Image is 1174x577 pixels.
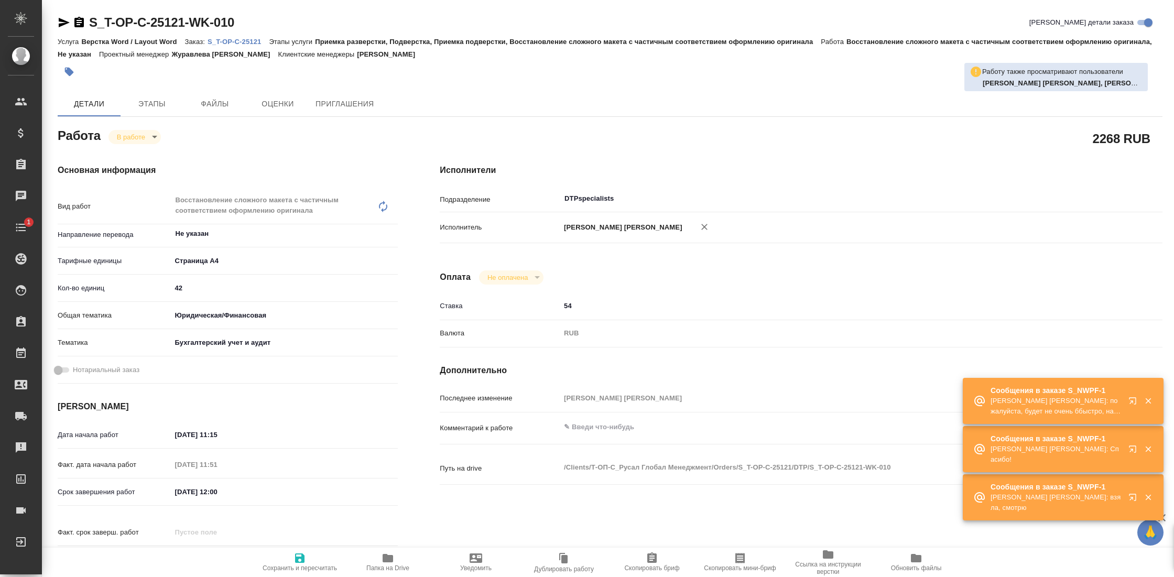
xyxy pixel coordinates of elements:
[624,564,679,572] span: Скопировать бриф
[278,50,357,58] p: Клиентские менеджеры
[58,60,81,83] button: Добавить тэг
[1122,487,1147,512] button: Открыть в новой вкладке
[171,484,263,499] input: ✎ Введи что-нибудь
[171,334,398,352] div: Бухгалтерский учет и аудит
[171,457,263,472] input: Пустое поле
[208,38,269,46] p: S_T-OP-C-25121
[440,328,560,339] p: Валюта
[440,301,560,311] p: Ставка
[171,50,278,58] p: Журавлева [PERSON_NAME]
[440,423,560,433] p: Комментарий к работе
[479,270,543,285] div: В работе
[440,271,471,284] h4: Оплата
[520,548,608,577] button: Дублировать работу
[269,38,315,46] p: Этапы услуги
[560,298,1102,313] input: ✎ Введи что-нибудь
[58,487,171,497] p: Срок завершения работ
[58,338,171,348] p: Тематика
[460,564,492,572] span: Уведомить
[560,222,682,233] p: [PERSON_NAME] [PERSON_NAME]
[790,561,866,575] span: Ссылка на инструкции верстки
[344,548,432,577] button: Папка на Drive
[991,444,1122,465] p: [PERSON_NAME] [PERSON_NAME]: Спасибо!
[784,548,872,577] button: Ссылка на инструкции верстки
[1137,396,1159,406] button: Закрыть
[991,433,1122,444] p: Сообщения в заказе S_NWPF-1
[58,430,171,440] p: Дата начала работ
[58,283,171,293] p: Кол-во единиц
[256,548,344,577] button: Сохранить и пересчитать
[127,97,177,111] span: Этапы
[58,527,171,538] p: Факт. срок заверш. работ
[440,222,560,233] p: Исполнитель
[89,15,234,29] a: S_T-OP-C-25121-WK-010
[696,548,784,577] button: Скопировать мини-бриф
[58,16,70,29] button: Скопировать ссылку для ЯМессенджера
[1029,17,1134,28] span: [PERSON_NAME] детали заказа
[357,50,423,58] p: [PERSON_NAME]
[432,548,520,577] button: Уведомить
[560,390,1102,406] input: Пустое поле
[208,37,269,46] a: S_T-OP-C-25121
[983,78,1143,89] p: Васютченко Александр, Савченко Дмитрий
[440,364,1162,377] h4: Дополнительно
[81,38,184,46] p: Верстка Word / Layout Word
[58,125,101,144] h2: Работа
[872,548,960,577] button: Обновить файлы
[1096,198,1099,200] button: Open
[1137,493,1159,502] button: Закрыть
[1093,129,1150,147] h2: 2268 RUB
[366,564,409,572] span: Папка на Drive
[440,164,1162,177] h4: Исполнители
[20,217,37,227] span: 1
[171,252,398,270] div: Страница А4
[171,280,398,296] input: ✎ Введи что-нибудь
[704,564,776,572] span: Скопировать мини-бриф
[534,565,594,573] span: Дублировать работу
[185,38,208,46] p: Заказ:
[991,385,1122,396] p: Сообщения в заказе S_NWPF-1
[99,50,171,58] p: Проектный менеджер
[315,38,821,46] p: Приемка разверстки, Подверстка, Приемка подверстки, Восстановление сложного макета с частичным со...
[484,273,531,282] button: Не оплачена
[440,194,560,205] p: Подразделение
[392,233,394,235] button: Open
[1137,444,1159,454] button: Закрыть
[58,400,398,413] h4: [PERSON_NAME]
[440,463,560,474] p: Путь на drive
[171,307,398,324] div: Юридическая/Финансовая
[171,525,263,540] input: Пустое поле
[263,564,337,572] span: Сохранить и пересчитать
[58,256,171,266] p: Тарифные единицы
[821,38,846,46] p: Работа
[3,214,39,241] a: 1
[58,164,398,177] h4: Основная информация
[73,365,139,375] span: Нотариальный заказ
[114,133,148,141] button: В работе
[982,67,1123,77] p: Работу также просматривают пользователи
[58,38,81,46] p: Услуга
[1122,439,1147,464] button: Открыть в новой вкладке
[190,97,240,111] span: Файлы
[991,482,1122,492] p: Сообщения в заказе S_NWPF-1
[58,460,171,470] p: Факт. дата начала работ
[991,492,1122,513] p: [PERSON_NAME] [PERSON_NAME]: взяла, смотрю
[64,97,114,111] span: Детали
[58,310,171,321] p: Общая тематика
[891,564,942,572] span: Обновить файлы
[58,201,171,212] p: Вид работ
[316,97,374,111] span: Приглашения
[608,548,696,577] button: Скопировать бриф
[73,16,85,29] button: Скопировать ссылку
[693,215,716,238] button: Удалить исполнителя
[440,393,560,404] p: Последнее изменение
[991,396,1122,417] p: [PERSON_NAME] [PERSON_NAME]: пожалуйста, будет не очень ббыстро, надо все страницы пересмотреть, ...
[1122,390,1147,416] button: Открыть в новой вкладке
[253,97,303,111] span: Оценки
[560,324,1102,342] div: RUB
[171,427,263,442] input: ✎ Введи что-нибудь
[108,130,161,144] div: В работе
[58,230,171,240] p: Направление перевода
[560,459,1102,476] textarea: /Clients/Т-ОП-С_Русал Глобал Менеджмент/Orders/S_T-OP-C-25121/DTP/S_T-OP-C-25121-WK-010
